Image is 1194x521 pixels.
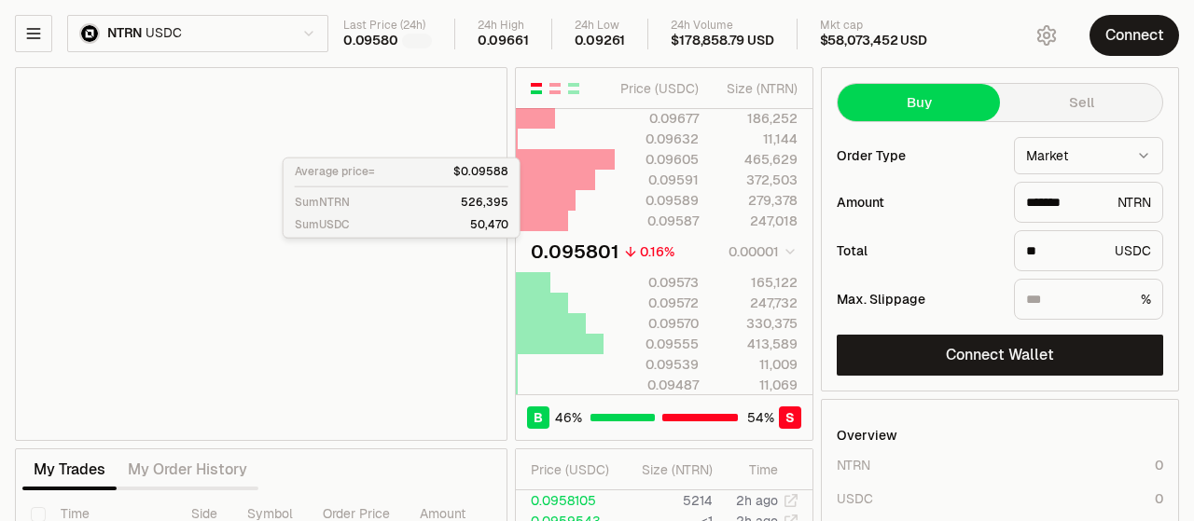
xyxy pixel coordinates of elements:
span: USDC [146,25,181,42]
p: $0.09588 [453,164,508,179]
iframe: Financial Chart [16,68,507,440]
div: Last Price (24h) [343,19,432,33]
div: 0.09261 [575,33,626,49]
div: 0.16% [640,242,674,261]
span: S [785,408,795,427]
div: 247,018 [715,212,798,230]
div: 0.09580 [343,33,398,49]
div: 0 [1155,489,1163,508]
div: Size ( NTRN ) [633,460,713,479]
div: Total [837,244,999,257]
span: NTRN [107,25,142,42]
div: 0.09555 [616,335,699,353]
div: 465,629 [715,150,798,169]
button: Market [1014,137,1163,174]
div: NTRN [837,456,870,474]
div: Price ( USDC ) [531,460,618,479]
div: 24h Volume [671,19,773,33]
div: 0.09539 [616,355,699,374]
div: 186,252 [715,109,798,128]
div: 0.09570 [616,314,699,333]
button: Show Buy and Sell Orders [529,81,544,96]
div: USDC [837,489,873,508]
div: 330,375 [715,314,798,333]
button: Connect Wallet [837,335,1163,376]
div: USDC [1014,230,1163,271]
p: Sum NTRN [295,195,350,210]
div: 0.09572 [616,294,699,312]
button: Show Buy Orders Only [566,81,581,96]
button: Buy [838,84,1000,121]
div: $178,858.79 USD [671,33,773,49]
div: 372,503 [715,171,798,189]
div: Price ( USDC ) [616,79,699,98]
div: 0.09589 [616,191,699,210]
div: 11,009 [715,355,798,374]
div: 0.09661 [478,33,529,49]
div: 0.09587 [616,212,699,230]
div: 0.09487 [616,376,699,394]
div: Mkt cap [820,19,927,33]
p: 50,470 [470,217,508,232]
div: 0.09573 [616,273,699,292]
span: 54 % [747,408,774,427]
button: Sell [1000,84,1162,121]
img: NTRN Logo [81,25,98,42]
div: 24h Low [575,19,626,33]
div: Amount [837,196,999,209]
div: 11,069 [715,376,798,394]
td: 5214 [618,490,714,511]
div: Max. Slippage [837,293,999,306]
div: 247,732 [715,294,798,312]
button: My Order History [117,451,258,488]
p: 526,395 [461,195,508,210]
td: 0.0958105 [516,490,618,511]
div: 0.095801 [531,239,619,265]
div: Size ( NTRN ) [715,79,798,98]
div: 0 [1155,456,1163,474]
button: 0.00001 [723,240,798,263]
div: Order Type [837,149,999,162]
div: 0.09677 [616,109,699,128]
div: 24h High [478,19,529,33]
div: $58,073,452 USD [820,33,927,49]
div: Time [729,460,778,479]
time: 2h ago [736,492,778,509]
span: B [534,408,543,427]
div: 0.09632 [616,130,699,148]
div: 413,589 [715,335,798,353]
div: NTRN [1014,182,1163,223]
button: My Trades [22,451,117,488]
span: 46 % [555,408,582,427]
p: Average price= [295,164,375,179]
div: 0.09591 [616,171,699,189]
div: Overview [837,426,897,445]
button: Connect [1090,15,1179,56]
div: 165,122 [715,273,798,292]
button: Show Sell Orders Only [548,81,562,96]
div: 279,378 [715,191,798,210]
div: 0.09605 [616,150,699,169]
p: Sum USDC [295,217,350,232]
div: % [1014,279,1163,320]
div: 11,144 [715,130,798,148]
